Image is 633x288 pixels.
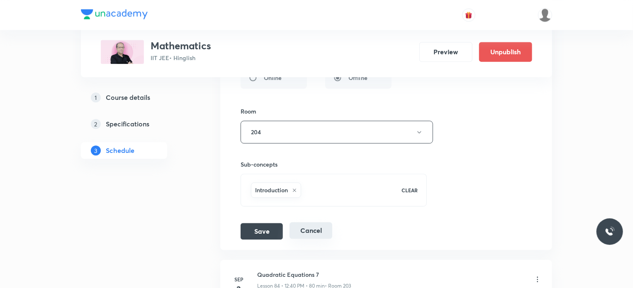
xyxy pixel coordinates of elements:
[402,186,418,194] p: CLEAR
[91,119,101,129] p: 2
[255,186,288,194] h6: Introduction
[479,42,532,62] button: Unpublish
[91,92,101,102] p: 1
[231,276,247,283] h6: Sep
[241,160,427,169] h6: Sub-concepts
[106,92,150,102] h5: Course details
[106,145,134,155] h5: Schedule
[241,107,256,116] h6: Room
[241,223,283,240] button: Save
[81,9,148,19] img: Company Logo
[257,270,351,279] h6: Quadratic Equations 7
[151,40,211,52] h3: Mathematics
[91,145,101,155] p: 3
[101,40,144,64] img: E8C8FBC5-9563-40C6-9F36-66C01968D469_plus.png
[241,121,433,143] button: 204
[151,53,211,62] p: IIT JEE • Hinglish
[419,42,472,62] button: Preview
[290,222,332,239] button: Cancel
[605,227,615,237] img: ttu
[106,119,149,129] h5: Specifications
[81,9,148,21] a: Company Logo
[81,116,194,132] a: 2Specifications
[538,8,552,22] img: Dhirendra singh
[462,8,475,22] button: avatar
[81,89,194,106] a: 1Course details
[465,11,472,19] img: avatar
